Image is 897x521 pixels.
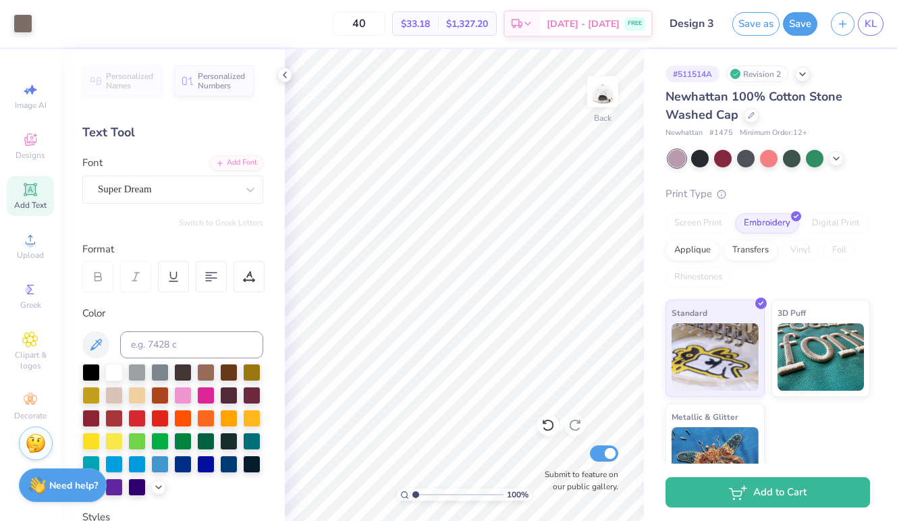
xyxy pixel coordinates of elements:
strong: Need help? [49,479,98,492]
span: Standard [672,306,707,320]
span: 3D Puff [778,306,806,320]
input: – – [333,11,385,36]
a: KL [858,12,884,36]
div: Transfers [724,240,778,260]
img: Standard [672,323,759,391]
div: Revision 2 [726,65,788,82]
div: Applique [665,240,719,260]
div: Format [82,242,265,257]
span: Personalized Names [106,72,154,90]
div: Text Tool [82,124,263,142]
div: Rhinestones [665,267,731,287]
span: Newhattan [665,128,703,139]
input: Untitled Design [659,10,726,37]
span: $33.18 [401,17,430,31]
div: Color [82,306,263,321]
div: Digital Print [803,213,869,234]
div: Add Font [210,155,263,171]
span: 100 % [507,489,528,501]
div: # 511514A [665,65,719,82]
span: Personalized Numbers [198,72,246,90]
span: $1,327.20 [446,17,488,31]
label: Font [82,155,103,171]
img: Metallic & Glitter [672,427,759,495]
div: Screen Print [665,213,731,234]
img: 3D Puff [778,323,865,391]
span: Upload [17,250,44,260]
div: Embroidery [735,213,799,234]
div: Vinyl [782,240,819,260]
div: Print Type [665,186,870,202]
span: FREE [628,19,642,28]
div: Back [594,112,611,124]
span: KL [865,16,877,32]
span: Decorate [14,410,47,421]
span: Metallic & Glitter [672,410,738,424]
button: Save as [732,12,780,36]
div: Foil [823,240,855,260]
span: [DATE] - [DATE] [547,17,620,31]
img: Back [589,78,616,105]
button: Save [783,12,817,36]
button: Add to Cart [665,477,870,508]
span: Minimum Order: 12 + [740,128,807,139]
span: Greek [20,300,41,310]
span: Add Text [14,200,47,211]
input: e.g. 7428 c [120,331,263,358]
span: Newhattan 100% Cotton Stone Washed Cap [665,88,842,123]
span: Designs [16,150,45,161]
label: Submit to feature on our public gallery. [537,468,618,493]
button: Switch to Greek Letters [179,217,263,228]
span: # 1475 [709,128,733,139]
span: Clipart & logos [7,350,54,371]
span: Image AI [15,100,47,111]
